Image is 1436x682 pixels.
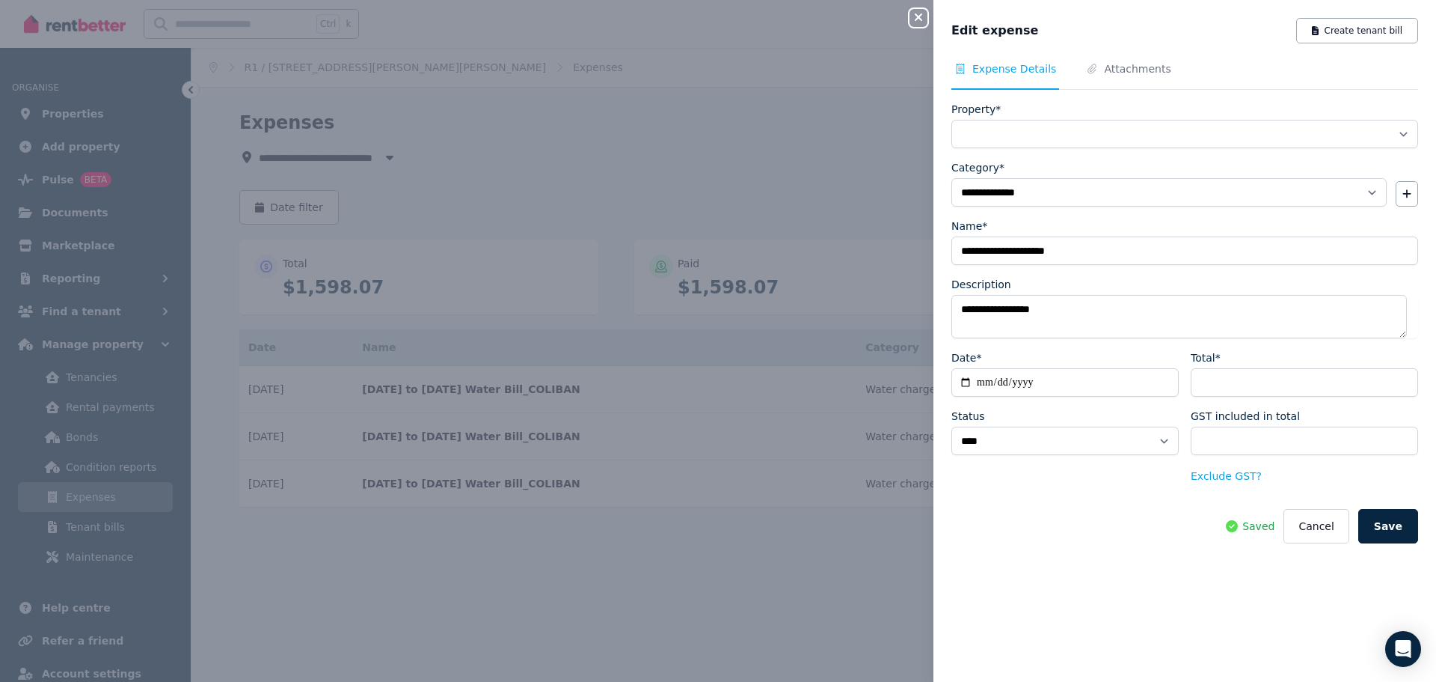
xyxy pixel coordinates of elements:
nav: Tabs [951,61,1418,90]
div: Open Intercom Messenger [1385,631,1421,667]
span: Attachments [1104,61,1170,76]
span: Expense Details [972,61,1056,76]
label: Status [951,409,985,424]
button: Cancel [1283,509,1348,544]
label: Property* [951,102,1001,117]
label: Total* [1191,350,1221,365]
label: Category* [951,160,1004,175]
label: Date* [951,350,981,365]
span: Edit expense [951,22,1038,40]
button: Create tenant bill [1296,18,1418,43]
label: Name* [951,219,987,234]
label: GST included in total [1191,409,1300,424]
button: Save [1358,509,1418,544]
span: Saved [1242,519,1274,534]
label: Description [951,277,1011,292]
button: Exclude GST? [1191,469,1262,484]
